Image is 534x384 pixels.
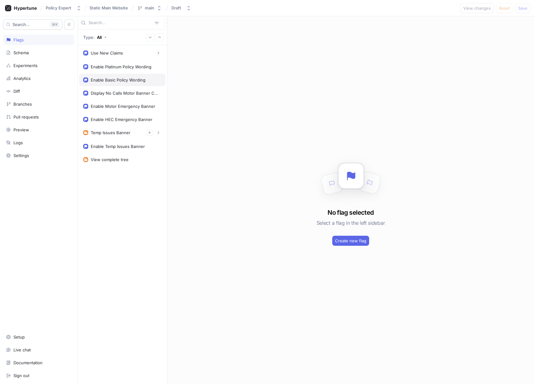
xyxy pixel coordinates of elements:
[169,3,194,13] button: Draft
[13,153,29,158] div: Settings
[13,102,32,107] div: Branches
[50,21,59,28] div: K
[3,19,62,29] button: Search...K
[91,157,129,162] div: View complete tree
[83,35,94,40] p: Type:
[13,63,38,68] div: Experiments
[155,33,164,41] button: Collapse all
[13,37,24,42] div: Flags
[46,5,71,11] div: Policy Expert
[97,35,102,40] div: All
[91,144,145,149] div: Enable Temp Issues Banner
[13,140,23,145] div: Logs
[13,334,25,339] div: Setup
[13,76,31,81] div: Analytics
[89,20,152,26] input: Search...
[81,32,109,43] button: Type: All
[515,3,530,13] button: Save
[499,6,510,10] span: Reset
[13,50,29,55] div: Schema
[335,239,366,243] span: Create new flag
[91,77,145,82] div: Enable Basic Policy Wording
[518,6,527,10] span: Save
[13,23,30,26] span: Search...
[317,217,385,229] h5: Select a flag in the left sidebar
[91,117,152,122] div: Enable HEC Emergency Banner
[91,130,130,135] div: Temp Issues Banner
[13,127,29,132] div: Preview
[91,91,159,96] div: Display No Calls Motor Banner Content
[43,3,84,13] button: Policy Expert
[13,114,39,119] div: Pull requests
[13,373,29,378] div: Sign out
[460,3,494,13] button: View changes
[91,104,155,109] div: Enable Motor Emergency Banner
[328,208,374,217] h3: No flag selected
[496,3,513,13] button: Reset
[332,236,369,246] button: Create new flag
[3,357,74,368] a: Documentation
[463,6,491,10] span: View changes
[91,50,123,55] div: Use New Claims
[13,347,31,352] div: Live chat
[146,33,154,41] button: Expand all
[135,3,164,13] button: main
[13,360,43,365] div: Documentation
[145,5,154,11] div: main
[89,6,128,10] span: Static Main Website
[171,5,181,11] div: Draft
[91,64,151,69] div: Enable Platinum Policy Wording
[13,89,20,94] div: Diff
